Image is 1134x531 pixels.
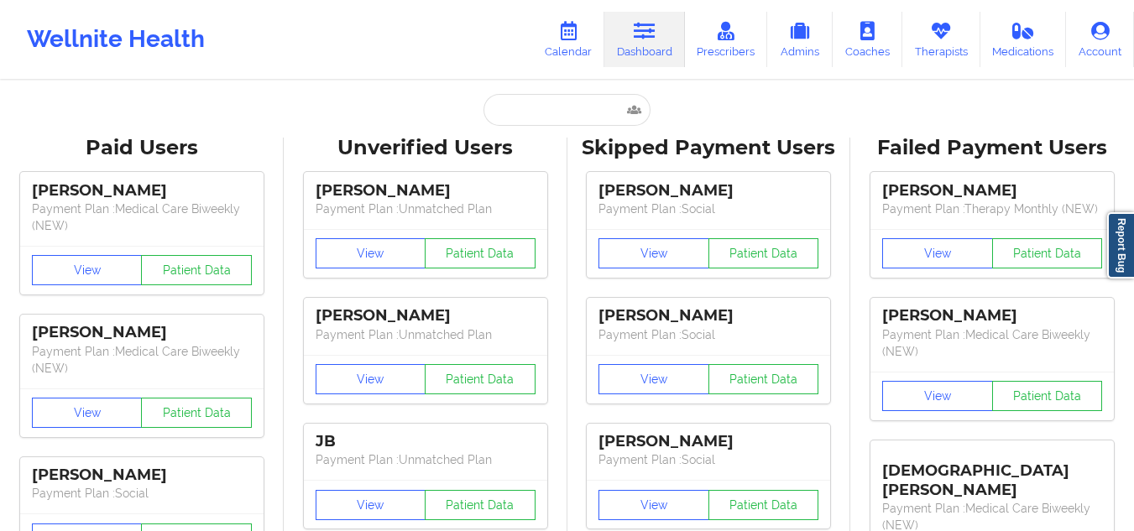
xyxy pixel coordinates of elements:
p: Payment Plan : Unmatched Plan [316,326,536,343]
div: [PERSON_NAME] [882,306,1102,325]
button: Patient Data [708,490,819,520]
button: View [32,255,143,285]
p: Payment Plan : Medical Care Biweekly (NEW) [882,326,1102,360]
div: Skipped Payment Users [579,135,839,161]
button: Patient Data [141,398,252,428]
a: Therapists [902,12,980,67]
button: Patient Data [708,238,819,268]
div: [PERSON_NAME] [32,181,252,200]
a: Coaches [833,12,902,67]
button: View [316,490,426,520]
a: Report Bug [1107,212,1134,279]
a: Calendar [532,12,604,67]
div: [PERSON_NAME] [598,181,818,200]
button: View [598,364,709,394]
button: View [316,238,426,268]
div: JB [316,432,536,451]
div: Failed Payment Users [862,135,1122,161]
div: [PERSON_NAME] [32,323,252,342]
div: Paid Users [12,135,272,161]
a: Dashboard [604,12,685,67]
p: Payment Plan : Unmatched Plan [316,451,536,468]
div: [PERSON_NAME] [316,181,536,200]
a: Prescribers [685,12,768,67]
button: Patient Data [708,364,819,394]
p: Payment Plan : Therapy Monthly (NEW) [882,200,1102,217]
p: Payment Plan : Social [598,451,818,468]
button: View [32,398,143,428]
div: [PERSON_NAME] [598,432,818,451]
button: View [882,381,993,411]
button: Patient Data [425,490,536,520]
p: Payment Plan : Social [598,326,818,343]
div: [PERSON_NAME] [316,306,536,325]
div: [PERSON_NAME] [32,466,252,485]
p: Payment Plan : Medical Care Biweekly (NEW) [32,200,252,234]
a: Medications [980,12,1067,67]
button: Patient Data [425,238,536,268]
p: Payment Plan : Social [32,485,252,502]
button: Patient Data [992,381,1103,411]
div: Unverified Users [295,135,556,161]
p: Payment Plan : Social [598,200,818,217]
a: Account [1066,12,1134,67]
button: Patient Data [992,238,1103,268]
a: Admins [767,12,833,67]
button: View [598,490,709,520]
button: Patient Data [141,255,252,285]
button: View [882,238,993,268]
p: Payment Plan : Unmatched Plan [316,200,536,217]
p: Payment Plan : Medical Care Biweekly (NEW) [32,343,252,377]
button: View [598,238,709,268]
div: [PERSON_NAME] [882,181,1102,200]
button: Patient Data [425,364,536,394]
div: [DEMOGRAPHIC_DATA][PERSON_NAME] [882,449,1102,500]
button: View [316,364,426,394]
div: [PERSON_NAME] [598,306,818,325]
